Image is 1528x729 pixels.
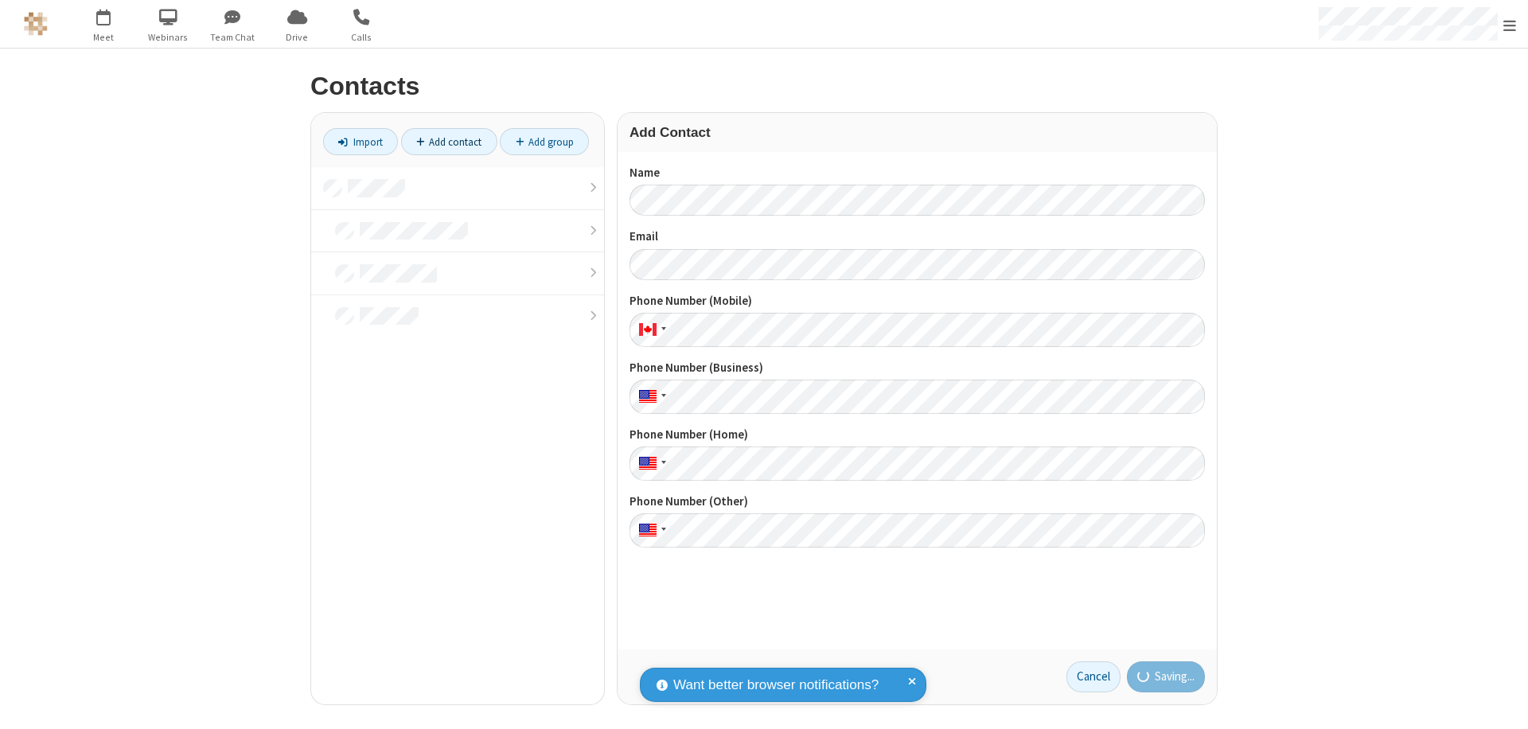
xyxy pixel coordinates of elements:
[630,164,1205,182] label: Name
[401,128,497,155] a: Add contact
[267,30,327,45] span: Drive
[630,513,671,548] div: United States: + 1
[630,313,671,347] div: Canada: + 1
[310,72,1218,100] h2: Contacts
[630,426,1205,444] label: Phone Number (Home)
[323,128,398,155] a: Import
[1066,661,1121,693] a: Cancel
[500,128,589,155] a: Add group
[630,125,1205,140] h3: Add Contact
[1155,668,1195,686] span: Saving...
[138,30,198,45] span: Webinars
[203,30,263,45] span: Team Chat
[332,30,392,45] span: Calls
[630,228,1205,246] label: Email
[630,292,1205,310] label: Phone Number (Mobile)
[630,380,671,414] div: United States: + 1
[630,493,1205,511] label: Phone Number (Other)
[630,359,1205,377] label: Phone Number (Business)
[74,30,134,45] span: Meet
[673,675,879,696] span: Want better browser notifications?
[24,12,48,36] img: QA Selenium DO NOT DELETE OR CHANGE
[630,446,671,481] div: United States: + 1
[1127,661,1206,693] button: Saving...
